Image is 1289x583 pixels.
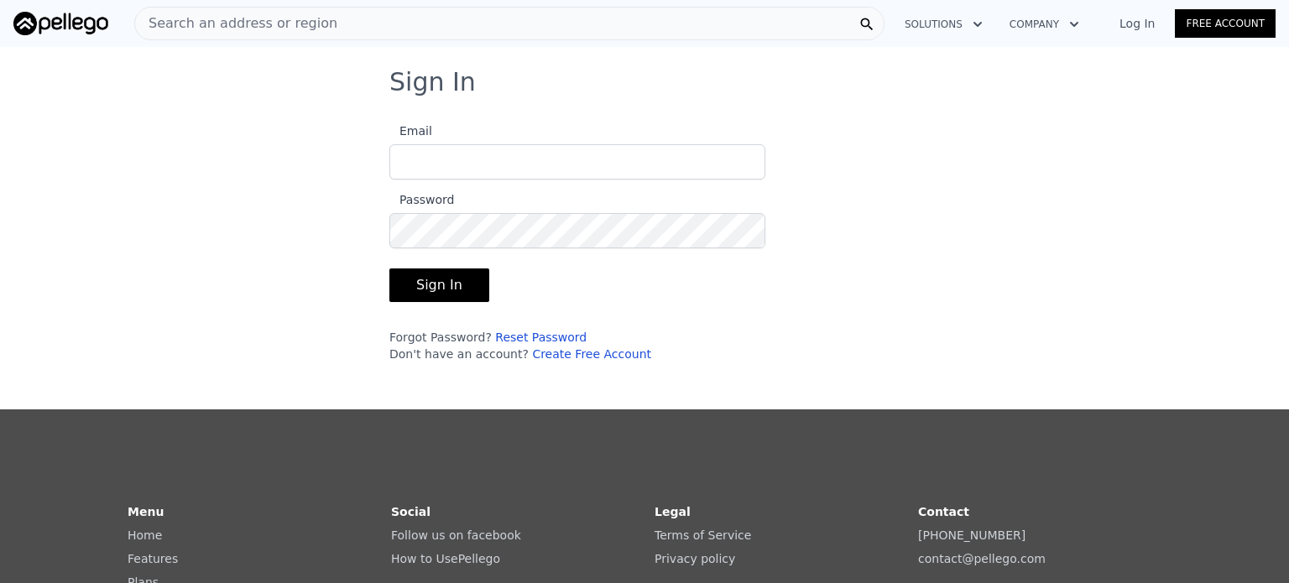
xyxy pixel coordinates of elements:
a: [PHONE_NUMBER] [918,528,1025,542]
a: Reset Password [495,331,587,344]
strong: Legal [655,505,691,518]
a: Free Account [1175,9,1276,38]
input: Password [389,213,765,248]
span: Email [389,124,432,138]
strong: Contact [918,505,969,518]
button: Solutions [891,9,996,39]
img: Pellego [13,12,108,35]
a: Create Free Account [532,347,651,361]
a: Log In [1099,15,1175,32]
a: Privacy policy [655,552,735,565]
a: Features [128,552,178,565]
button: Company [996,9,1093,39]
strong: Social [391,505,431,518]
h3: Sign In [389,67,900,97]
a: Follow us on facebook [391,528,521,542]
input: Email [389,144,765,180]
div: Forgot Password? Don't have an account? [389,329,765,362]
span: Search an address or region [135,13,337,34]
a: Terms of Service [655,528,751,542]
button: Sign In [389,268,489,302]
a: contact@pellego.com [918,552,1046,565]
a: Home [128,528,162,542]
a: How to UsePellego [391,552,500,565]
span: Password [389,193,454,206]
strong: Menu [128,505,164,518]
